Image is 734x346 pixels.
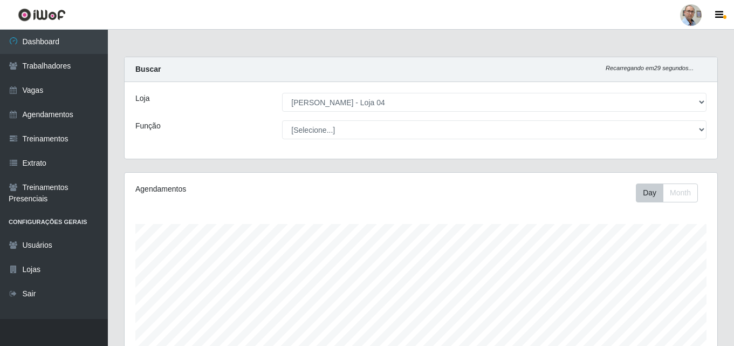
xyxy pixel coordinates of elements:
[636,184,698,202] div: First group
[606,65,694,71] i: Recarregando em 29 segundos...
[636,184,706,202] div: Toolbar with button groups
[663,184,698,202] button: Month
[636,184,663,202] button: Day
[18,8,66,22] img: CoreUI Logo
[135,93,149,104] label: Loja
[135,65,161,73] strong: Buscar
[135,184,364,195] div: Agendamentos
[135,120,161,132] label: Função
